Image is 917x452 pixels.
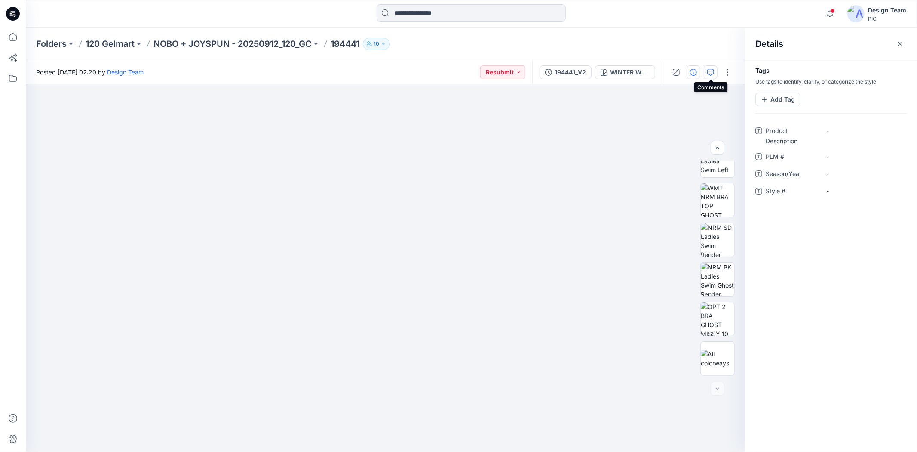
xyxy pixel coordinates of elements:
[540,65,592,79] button: 194441_V2
[701,350,734,368] img: All colorways
[701,183,734,217] img: WMT NRM BRA TOP GHOST
[107,68,144,76] a: Design Team
[687,65,700,79] button: Details
[826,169,901,178] span: -
[868,5,906,15] div: Design Team
[701,147,734,174] img: WMT Ladies Swim Left
[363,38,390,50] button: 10
[745,67,917,74] h4: Tags
[868,15,906,22] div: PIC
[36,38,67,50] a: Folders
[766,169,817,181] span: Season/Year
[745,78,917,86] p: Use tags to identify, clarify, or categorize the style
[153,38,312,50] a: NOBO + JOYSPUN - 20250912_120_GC
[847,5,865,22] img: avatar
[766,126,817,146] span: Product Description
[374,39,379,49] p: 10
[766,152,817,164] span: PLM #
[331,38,359,50] p: 194441
[755,93,800,106] button: Add Tag
[755,39,783,49] h2: Details
[826,126,901,135] span: -
[555,68,586,77] div: 194441_V2
[701,223,734,257] img: NRM SD Ladies Swim Render
[766,186,817,198] span: Style #
[610,68,650,77] div: WINTER WHITE
[701,302,734,336] img: OPT 2 BRA GHOST MISSY 10
[826,152,901,161] span: -
[36,68,144,77] span: Posted [DATE] 02:20 by
[86,38,135,50] a: 120 Gelmart
[701,263,734,296] img: NRM BK Ladies Swim Ghost Render
[595,65,655,79] button: WINTER WHITE
[826,186,901,195] span: -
